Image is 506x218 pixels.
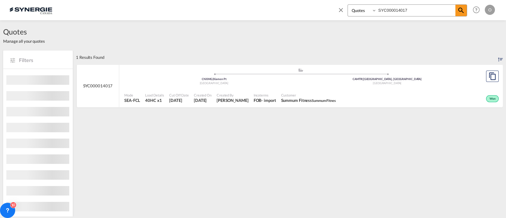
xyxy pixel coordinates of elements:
[76,50,104,64] div: 1 Results Found
[353,77,422,81] span: CAMTR [GEOGRAPHIC_DATA], [GEOGRAPHIC_DATA]
[486,71,499,82] button: Copy Quote
[217,97,249,103] span: Pablo Gomez Saldarriaga
[254,93,276,97] span: Incoterms
[254,97,276,103] div: FOB import
[471,4,482,15] span: Help
[337,4,348,20] span: icon-close
[19,57,66,64] span: Filters
[455,5,467,16] span: icon-magnify
[281,97,336,103] span: Summum Fitness Summum Fitnes
[9,3,52,17] img: 1f56c880d42311ef80fc7dca854c8e59.png
[486,95,499,102] div: Won
[169,93,189,97] span: Cut Off Date
[485,5,495,15] div: O
[200,81,228,85] span: [GEOGRAPHIC_DATA]
[77,65,503,108] div: SYC000014017 assets/icons/custom/ship-fill.svgassets/icons/custom/roll-o-plane.svgOriginXiamen Pt...
[498,50,503,64] div: Sort by: Created On
[217,93,249,97] span: Created By
[169,97,189,103] span: 12 Aug 2025
[377,5,455,16] input: Enter Quotation Number
[261,97,276,103] div: - import
[3,38,45,44] span: Manage all your quotes
[194,97,212,103] span: 12 Aug 2025
[83,83,113,89] span: SYC000014017
[202,77,226,81] span: CNXMG Xiamen Pt
[297,68,305,72] md-icon: assets/icons/custom/ship-fill.svg
[471,4,485,16] div: Help
[213,77,213,81] span: |
[3,27,45,37] span: Quotes
[124,93,140,97] span: Mode
[337,6,344,13] md-icon: icon-close
[362,77,363,81] span: |
[194,93,212,97] span: Created On
[489,72,496,80] md-icon: assets/icons/custom/copyQuote.svg
[373,81,401,85] span: [GEOGRAPHIC_DATA]
[145,97,164,103] span: 40HC x 1
[145,93,164,97] span: Load Details
[254,97,262,103] div: FOB
[490,97,497,101] span: Won
[312,98,336,103] span: Summum Fitnes
[457,7,465,14] md-icon: icon-magnify
[124,97,140,103] span: SEA-FCL
[281,93,336,97] span: Customer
